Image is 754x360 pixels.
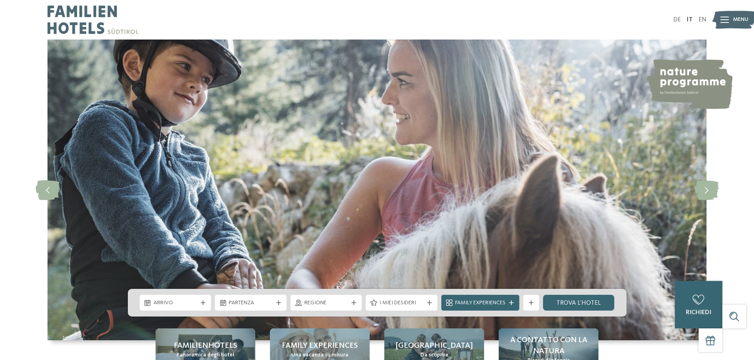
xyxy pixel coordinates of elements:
a: DE [673,17,681,23]
span: Arrivo [154,299,198,307]
span: Una vacanza su misura [291,351,348,359]
a: trova l’hotel [543,295,615,311]
span: Panoramica degli hotel [177,351,234,359]
a: richiedi [675,281,722,328]
span: richiedi [686,309,711,316]
span: Family Experiences [455,299,505,307]
span: Da scoprire [420,351,448,359]
img: Family hotel Alto Adige: the happy family places! [47,40,707,340]
span: Partenza [229,299,273,307]
img: nature programme by Familienhotels Südtirol [646,59,733,109]
span: Family experiences [282,340,358,351]
span: Regione [304,299,348,307]
a: IT [687,17,693,23]
a: EN [699,17,707,23]
span: [GEOGRAPHIC_DATA] [396,340,473,351]
span: I miei desideri [380,299,424,307]
span: Menu [733,16,748,24]
span: A contatto con la natura [507,335,591,357]
span: Familienhotels [174,340,237,351]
